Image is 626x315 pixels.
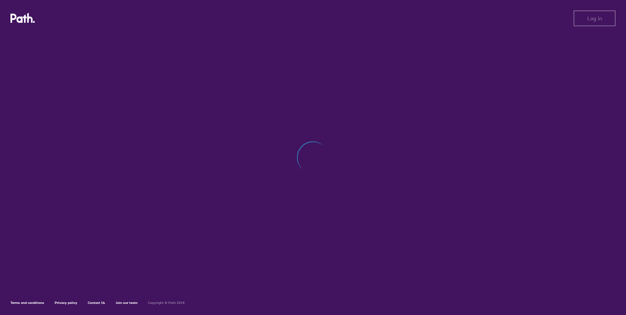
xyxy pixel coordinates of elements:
h6: Copyright © Path 2018 [148,301,185,305]
a: Privacy policy [55,301,77,305]
a: Terms and conditions [10,301,44,305]
a: Join our team [116,301,138,305]
span: Log in [587,15,602,21]
a: Contact Us [88,301,105,305]
button: Log in [574,10,616,26]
